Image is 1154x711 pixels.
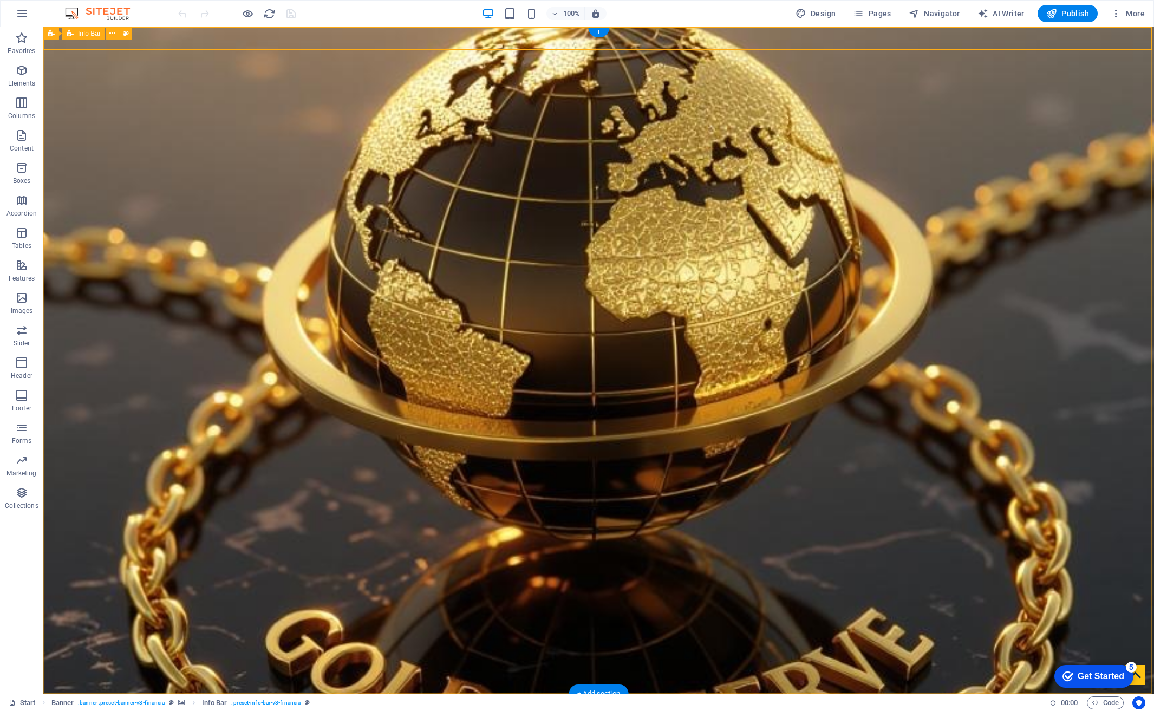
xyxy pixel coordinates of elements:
button: Click here to leave preview mode and continue editing [241,7,254,20]
p: Boxes [13,177,31,185]
i: This element is a customizable preset [305,700,310,706]
i: Reload page [263,8,276,20]
span: Click to select. Double-click to edit [202,696,227,709]
button: 100% [546,7,585,20]
span: Code [1092,696,1119,709]
span: Navigator [909,8,960,19]
div: + [588,28,609,37]
span: . banner .preset-banner-v3-financia [78,696,165,709]
p: Forms [12,436,31,445]
img: Editor Logo [62,7,144,20]
button: Design [791,5,840,22]
p: Slider [14,339,30,348]
span: Info Bar [78,30,101,37]
p: Header [11,371,32,380]
span: : [1068,699,1070,707]
span: . preset-info-bar-v3-financia [231,696,301,709]
h6: Session time [1049,696,1078,709]
p: Features [9,274,35,283]
button: Pages [849,5,895,22]
span: Publish [1046,8,1089,19]
i: This element is a customizable preset [169,700,174,706]
p: Tables [12,242,31,250]
i: On resize automatically adjust zoom level to fit chosen device. [591,9,601,18]
i: This element contains a background [178,700,185,706]
button: Navigator [904,5,964,22]
p: Content [10,144,34,153]
span: More [1111,8,1145,19]
p: Elements [8,79,36,88]
button: More [1106,5,1149,22]
div: + Add section [569,684,629,703]
nav: breadcrumb [51,696,310,709]
button: reload [263,7,276,20]
button: AI Writer [973,5,1029,22]
p: Favorites [8,47,35,55]
span: Pages [853,8,891,19]
p: Collections [5,501,38,510]
span: Click to select. Double-click to edit [51,696,74,709]
button: Usercentrics [1132,696,1145,709]
span: AI Writer [977,8,1025,19]
div: 5 [80,2,91,13]
div: Get Started 5 items remaining, 0% complete [9,5,88,28]
button: Publish [1038,5,1098,22]
h6: 100% [563,7,580,20]
span: 00 00 [1061,696,1078,709]
button: Code [1087,696,1124,709]
p: Accordion [6,209,37,218]
p: Footer [12,404,31,413]
a: Click to cancel selection. Double-click to open Pages [9,696,36,709]
span: Design [796,8,836,19]
div: Get Started [32,12,79,22]
div: Design (Ctrl+Alt+Y) [791,5,840,22]
p: Columns [8,112,35,120]
p: Images [11,306,33,315]
p: Marketing [6,469,36,478]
